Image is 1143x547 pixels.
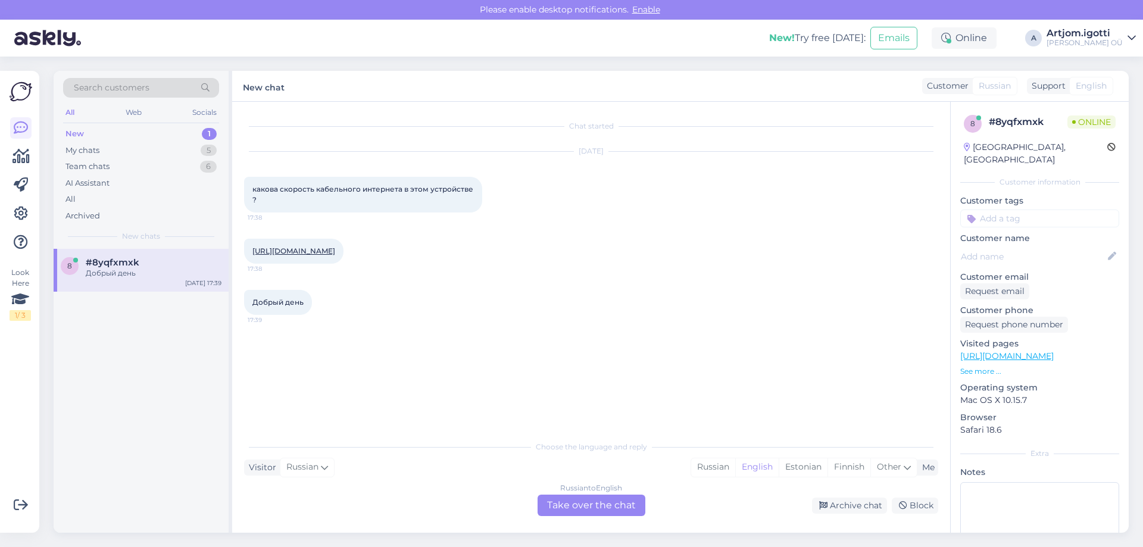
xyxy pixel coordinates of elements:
[10,267,31,321] div: Look Here
[892,498,938,514] div: Block
[691,458,735,476] div: Russian
[769,32,795,43] b: New!
[779,458,827,476] div: Estonian
[922,80,969,92] div: Customer
[960,317,1068,333] div: Request phone number
[960,210,1119,227] input: Add a tag
[252,246,335,255] a: [URL][DOMAIN_NAME]
[248,264,292,273] span: 17:38
[74,82,149,94] span: Search customers
[877,461,901,472] span: Other
[1027,80,1066,92] div: Support
[65,161,110,173] div: Team chats
[65,145,99,157] div: My chats
[960,394,1119,407] p: Mac OS X 10.15.7
[65,128,84,140] div: New
[960,448,1119,459] div: Extra
[961,250,1105,263] input: Add name
[960,466,1119,479] p: Notes
[560,483,622,493] div: Russian to English
[200,161,217,173] div: 6
[86,257,139,268] span: #8yqfxmxk
[917,461,935,474] div: Me
[244,121,938,132] div: Chat started
[735,458,779,476] div: English
[964,141,1107,166] div: [GEOGRAPHIC_DATA], [GEOGRAPHIC_DATA]
[67,261,72,270] span: 8
[1067,115,1116,129] span: Online
[827,458,870,476] div: Finnish
[960,283,1029,299] div: Request email
[1025,30,1042,46] div: A
[960,304,1119,317] p: Customer phone
[248,213,292,222] span: 17:38
[190,105,219,120] div: Socials
[960,195,1119,207] p: Customer tags
[1047,38,1123,48] div: [PERSON_NAME] OÜ
[286,461,318,474] span: Russian
[769,31,866,45] div: Try free [DATE]:
[870,27,917,49] button: Emails
[979,80,1011,92] span: Russian
[65,193,76,205] div: All
[243,78,285,94] label: New chat
[960,271,1119,283] p: Customer email
[248,315,292,324] span: 17:39
[185,279,221,287] div: [DATE] 17:39
[960,424,1119,436] p: Safari 18.6
[123,105,144,120] div: Web
[244,442,938,452] div: Choose the language and reply
[1047,29,1123,38] div: Artjom.igotti
[1076,80,1107,92] span: English
[970,119,975,128] span: 8
[201,145,217,157] div: 5
[629,4,664,15] span: Enable
[65,177,110,189] div: AI Assistant
[10,80,32,103] img: Askly Logo
[86,268,221,279] div: Добрый день
[538,495,645,516] div: Take over the chat
[202,128,217,140] div: 1
[244,146,938,157] div: [DATE]
[960,382,1119,394] p: Operating system
[960,411,1119,424] p: Browser
[812,498,887,514] div: Archive chat
[960,366,1119,377] p: See more ...
[10,310,31,321] div: 1 / 3
[252,298,304,307] span: Добрый день
[244,461,276,474] div: Visitor
[65,210,100,222] div: Archived
[960,337,1119,350] p: Visited pages
[960,232,1119,245] p: Customer name
[1047,29,1136,48] a: Artjom.igotti[PERSON_NAME] OÜ
[252,185,475,204] span: какова скорость кабельного интернета в этом устройстве ?
[960,177,1119,187] div: Customer information
[960,351,1054,361] a: [URL][DOMAIN_NAME]
[63,105,77,120] div: All
[932,27,997,49] div: Online
[989,115,1067,129] div: # 8yqfxmxk
[122,231,160,242] span: New chats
